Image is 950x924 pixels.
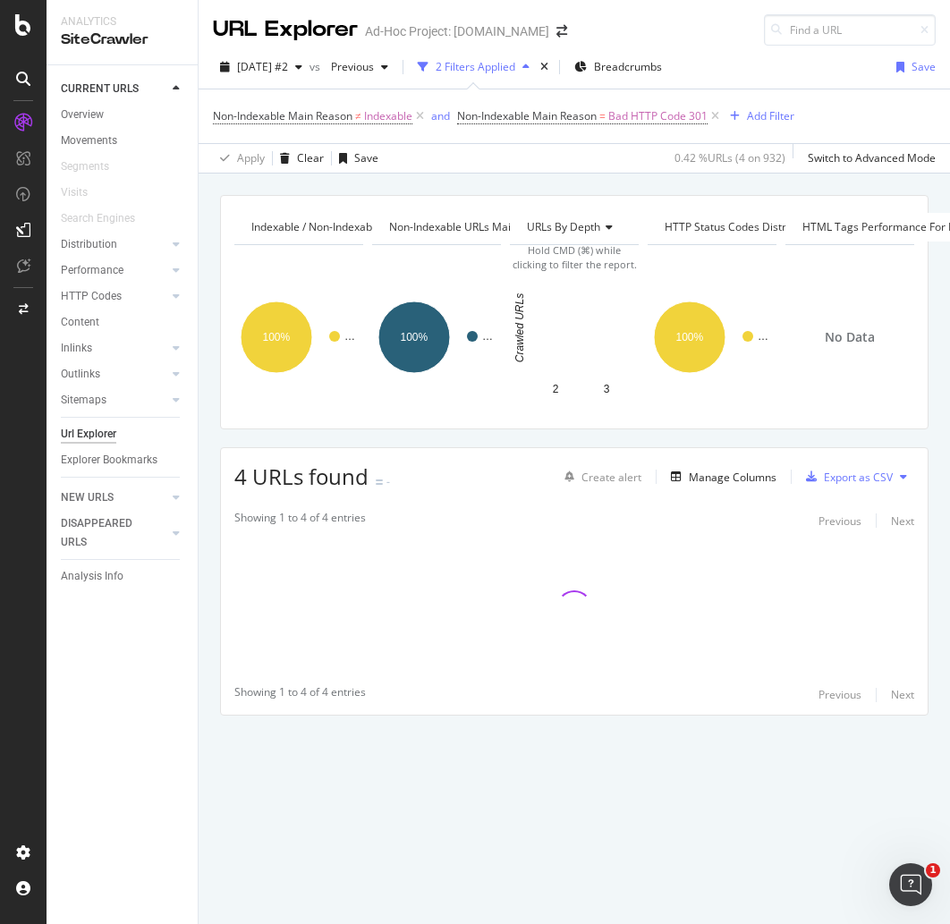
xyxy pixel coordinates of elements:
a: Overview [61,106,185,124]
span: HTTP Status Codes Distribution [665,219,820,234]
div: Apply [237,150,265,165]
a: CURRENT URLS [61,80,167,98]
button: Next [891,510,914,531]
a: Segments [61,157,127,176]
a: Movements [61,131,185,150]
button: Clear [273,144,324,173]
span: Hold CMD (⌘) while clicking to filter the report. [513,243,637,271]
a: Search Engines [61,209,153,228]
a: Analysis Info [61,567,185,586]
button: Manage Columns [664,466,776,487]
span: Previous [324,59,374,74]
span: Bad HTTP Code 301 [608,104,708,129]
div: Ad-Hoc Project: [DOMAIN_NAME] [365,22,549,40]
div: Explorer Bookmarks [61,451,157,470]
div: DISAPPEARED URLS [61,514,151,552]
div: Previous [819,687,861,702]
span: Indexable / Non-Indexable URLs distribution [251,219,470,234]
iframe: Intercom live chat [889,863,932,906]
span: 4 URLs found [234,462,369,491]
span: 2025 Sep. 2nd #2 [237,59,288,74]
span: Indexable [364,104,412,129]
a: Explorer Bookmarks [61,451,185,470]
button: Switch to Advanced Mode [801,144,936,173]
div: and [431,108,450,123]
div: Save [912,59,936,74]
span: Non-Indexable Main Reason [213,108,352,123]
div: Content [61,313,99,332]
img: Equal [376,479,383,485]
div: - [386,474,390,489]
div: Inlinks [61,339,92,358]
div: Save [354,150,378,165]
span: = [599,108,606,123]
button: Export as CSV [799,462,893,491]
h4: Indexable / Non-Indexable URLs Distribution [248,213,496,242]
div: Next [891,687,914,702]
button: Save [332,144,378,173]
div: Movements [61,131,117,150]
text: … [344,330,355,343]
button: 2 Filters Applied [411,53,537,81]
div: SiteCrawler [61,30,183,50]
text: 100% [401,331,428,343]
button: [DATE] #2 [213,53,310,81]
text: … [482,330,493,343]
h4: Non-Indexable URLs Main Reason [386,213,583,242]
a: Url Explorer [61,425,185,444]
button: Previous [819,684,861,706]
span: Non-Indexable URLs Main Reason [389,219,556,234]
a: Inlinks [61,339,167,358]
div: Overview [61,106,104,124]
div: Export as CSV [824,470,893,485]
a: NEW URLS [61,488,167,507]
div: URL Explorer [213,14,358,45]
span: 1 [926,863,940,877]
div: NEW URLS [61,488,114,507]
div: CURRENT URLS [61,80,139,98]
div: Search Engines [61,209,135,228]
div: Distribution [61,235,117,254]
span: ≠ [355,108,361,123]
button: Breadcrumbs [567,53,669,81]
span: Breadcrumbs [594,59,662,74]
button: Previous [819,510,861,531]
a: Performance [61,261,167,280]
div: Performance [61,261,123,280]
button: Create alert [557,462,641,491]
a: Sitemaps [61,391,167,410]
a: Visits [61,183,106,202]
div: times [537,58,552,76]
div: Analytics [61,14,183,30]
button: and [431,107,450,124]
button: Previous [324,53,395,81]
svg: A chart. [648,259,776,415]
div: Segments [61,157,109,176]
span: URLs by Depth [527,219,600,234]
div: Outlinks [61,365,100,384]
div: Previous [819,513,861,529]
a: HTTP Codes [61,287,167,306]
div: 2 Filters Applied [436,59,515,74]
div: Next [891,513,914,529]
span: vs [310,59,324,74]
div: arrow-right-arrow-left [556,25,567,38]
span: Non-Indexable Main Reason [457,108,597,123]
button: Add Filter [723,106,794,127]
text: 100% [263,331,291,343]
svg: A chart. [510,259,639,415]
div: Analysis Info [61,567,123,586]
text: 2 [553,383,559,395]
div: Manage Columns [689,470,776,485]
button: Next [891,684,914,706]
div: A chart. [372,259,501,415]
div: 0.42 % URLs ( 4 on 932 ) [674,150,785,165]
div: Url Explorer [61,425,116,444]
text: 100% [676,331,704,343]
a: Distribution [61,235,167,254]
div: Switch to Advanced Mode [808,150,936,165]
div: HTTP Codes [61,287,122,306]
h4: HTTP Status Codes Distribution [661,213,847,242]
div: Add Filter [747,108,794,123]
